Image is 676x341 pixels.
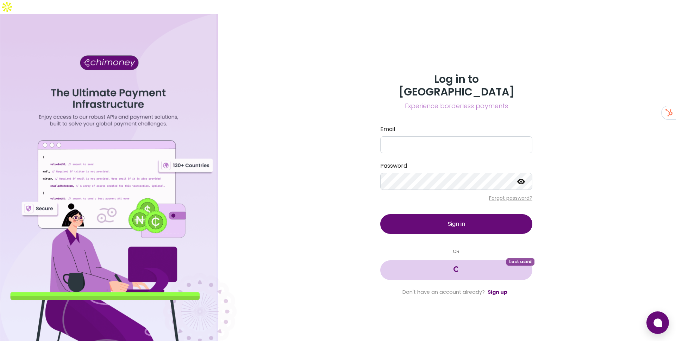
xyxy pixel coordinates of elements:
button: Sign in [380,214,532,234]
h3: Log in to [GEOGRAPHIC_DATA] [380,73,532,98]
button: Open chat window [646,311,669,334]
span: Last used [506,258,534,265]
p: Forgot password? [380,194,532,201]
small: OR [380,248,532,255]
span: Sign in [448,220,465,228]
label: Password [380,162,532,170]
span: Experience borderless payments [380,101,532,111]
button: Last used [380,260,532,280]
a: Sign up [488,289,507,296]
span: Don't have an account already? [402,289,485,296]
label: Email [380,125,532,134]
